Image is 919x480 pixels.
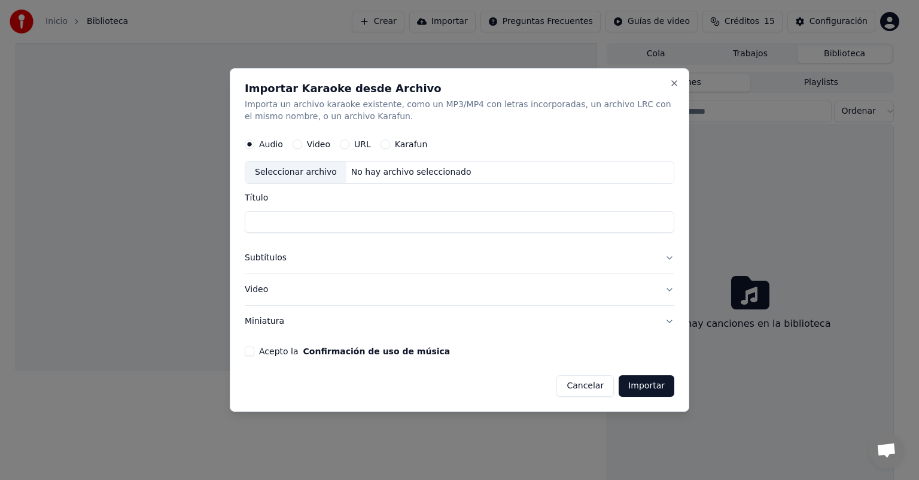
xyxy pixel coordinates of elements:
button: Subtítulos [245,242,674,274]
label: Audio [259,140,283,148]
h2: Importar Karaoke desde Archivo [245,83,674,94]
div: Seleccionar archivo [245,162,346,183]
label: Video [307,140,330,148]
button: Cancelar [556,375,614,397]
button: Importar [619,375,674,397]
label: Título [245,193,674,202]
p: Importa un archivo karaoke existente, como un MP3/MP4 con letras incorporadas, un archivo LRC con... [245,99,674,123]
button: Miniatura [245,306,674,337]
label: URL [354,140,371,148]
div: No hay archivo seleccionado [346,166,476,178]
button: Video [245,274,674,305]
label: Karafun [395,140,428,148]
button: Acepto la [303,347,451,356]
label: Acepto la [259,347,450,356]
